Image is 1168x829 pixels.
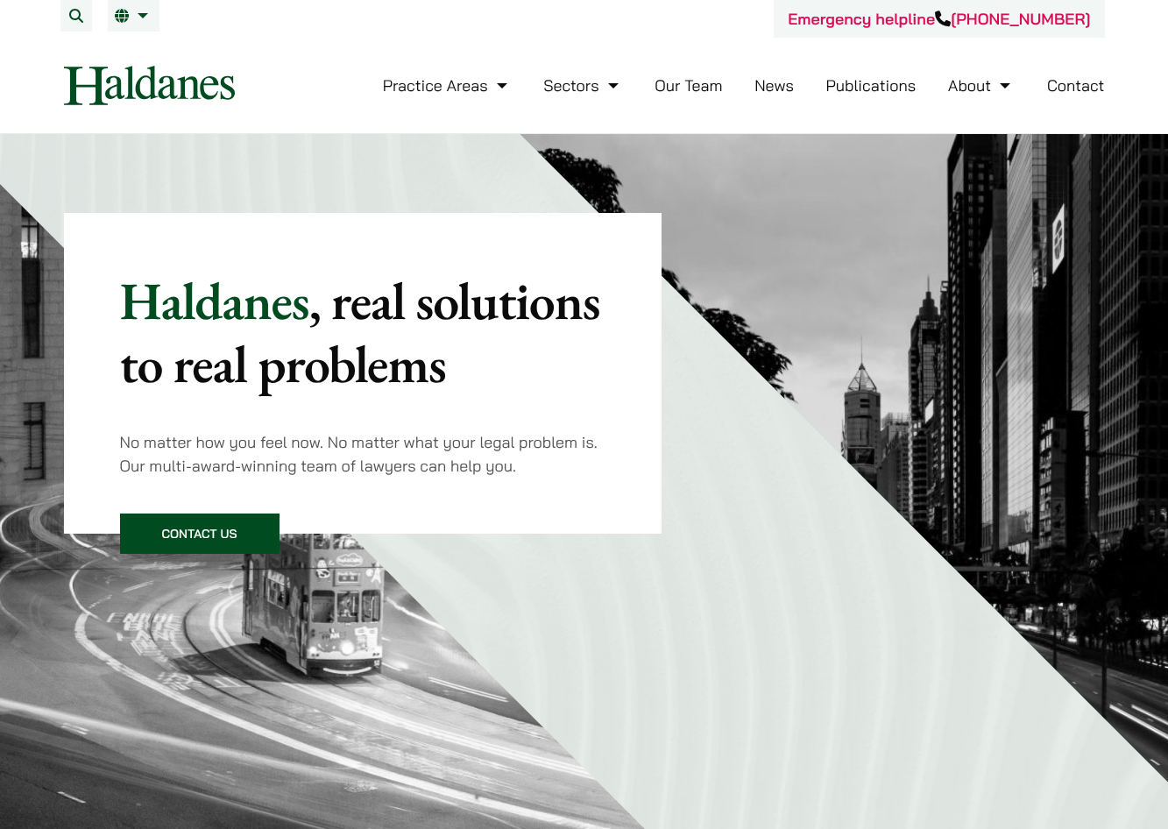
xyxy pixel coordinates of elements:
[120,514,280,554] a: Contact Us
[1047,75,1105,96] a: Contact
[826,75,917,96] a: Publications
[788,9,1090,29] a: Emergency helpline[PHONE_NUMBER]
[64,66,235,105] img: Logo of Haldanes
[383,75,512,96] a: Practice Areas
[120,269,606,395] p: Haldanes
[120,266,600,398] mark: , real solutions to real problems
[115,9,152,23] a: EN
[754,75,794,96] a: News
[120,430,606,478] p: No matter how you feel now. No matter what your legal problem is. Our multi-award-winning team of...
[655,75,722,96] a: Our Team
[948,75,1015,96] a: About
[543,75,622,96] a: Sectors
